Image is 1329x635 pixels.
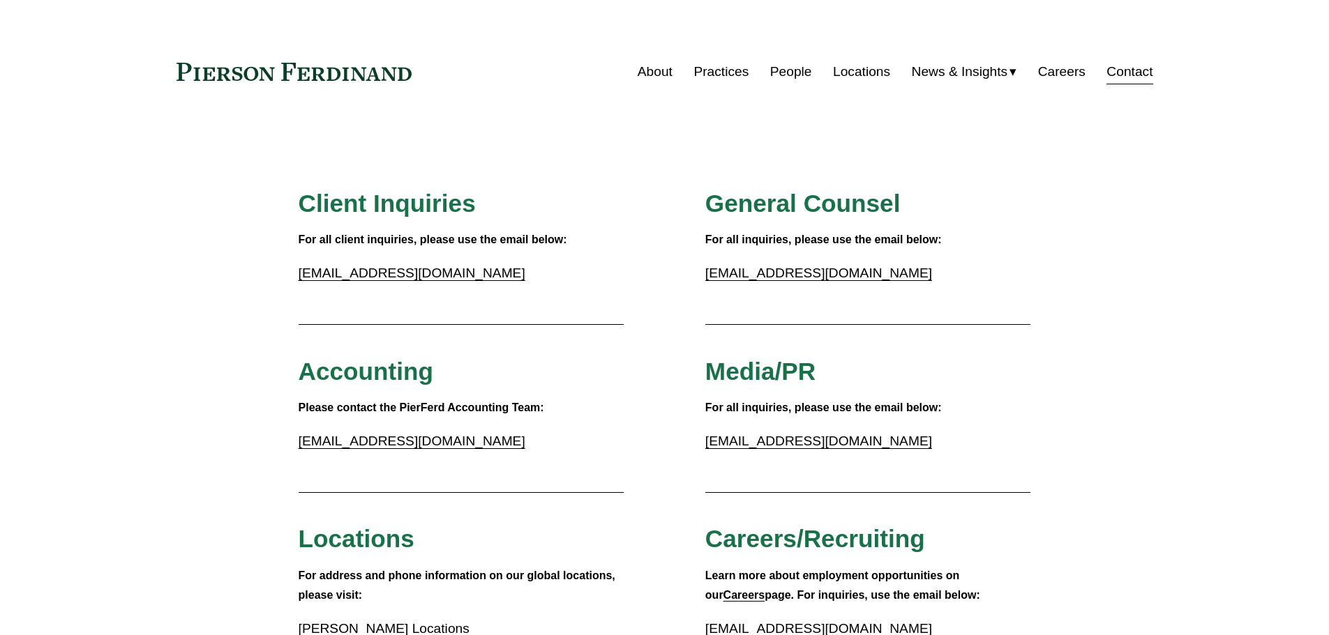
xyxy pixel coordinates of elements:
[299,358,434,385] span: Accounting
[705,434,932,448] a: [EMAIL_ADDRESS][DOMAIN_NAME]
[299,234,567,245] strong: For all client inquiries, please use the email below:
[299,401,544,413] strong: Please contact the PierFerd Accounting Team:
[299,434,525,448] a: [EMAIL_ADDRESS][DOMAIN_NAME]
[723,589,765,601] a: Careers
[638,59,673,85] a: About
[705,266,932,280] a: [EMAIL_ADDRESS][DOMAIN_NAME]
[1106,59,1152,85] a: Contact
[912,59,1017,85] a: folder dropdown
[705,358,816,385] span: Media/PR
[705,525,925,552] span: Careers/Recruiting
[705,569,963,602] strong: Learn more about employment opportunities on our
[693,59,749,85] a: Practices
[705,234,942,245] strong: For all inquiries, please use the email below:
[705,190,901,217] span: General Counsel
[833,59,890,85] a: Locations
[1038,59,1086,85] a: Careers
[299,525,414,552] span: Locations
[770,59,812,85] a: People
[299,569,619,602] strong: For address and phone information on our global locations, please visit:
[299,190,476,217] span: Client Inquiries
[912,60,1008,84] span: News & Insights
[299,266,525,280] a: [EMAIL_ADDRESS][DOMAIN_NAME]
[765,589,980,601] strong: page. For inquiries, use the email below:
[705,401,942,413] strong: For all inquiries, please use the email below:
